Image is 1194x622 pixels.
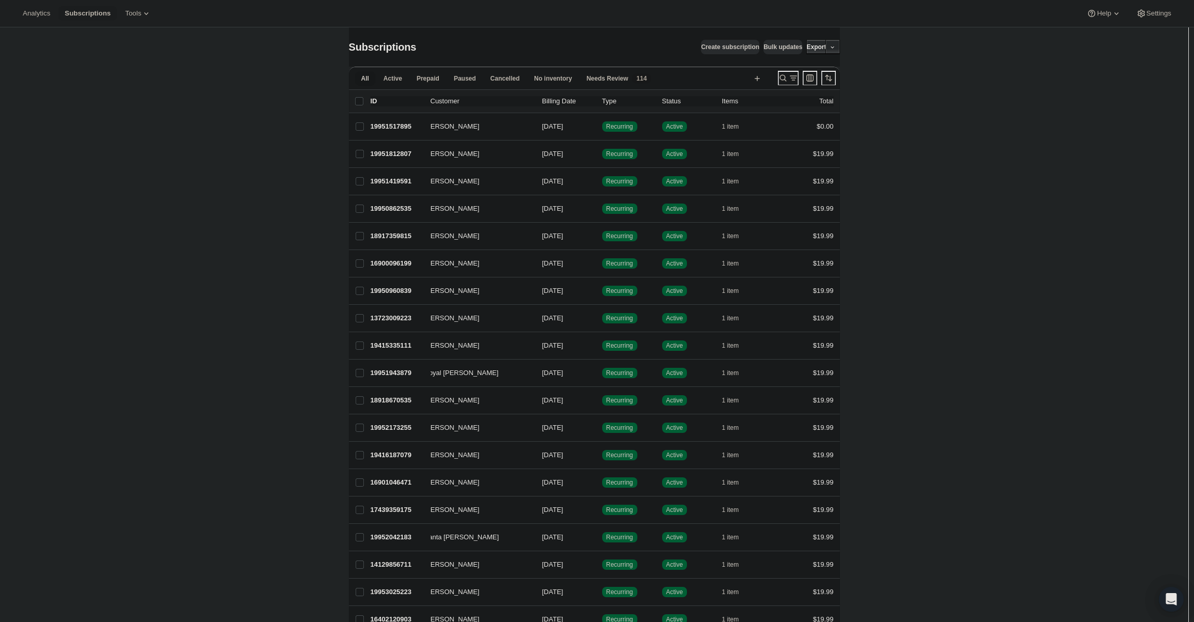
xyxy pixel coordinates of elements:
span: $19.99 [813,177,834,185]
span: Analytics [23,9,50,18]
span: $0.00 [817,122,834,130]
span: [PERSON_NAME] [424,450,480,460]
span: Bulk updates [763,43,802,51]
span: 1 item [722,232,739,240]
p: 19950862535 [371,204,422,214]
span: [DATE] [542,478,563,486]
span: Recurring [606,478,633,487]
div: 16900096199[PERSON_NAME][DATE]SuccessRecurringSuccessActive1 item$19.99 [371,256,834,271]
button: 1 item [722,256,751,271]
span: [PERSON_NAME] [424,559,480,570]
button: [PERSON_NAME] [424,584,528,600]
button: 1 item [722,530,751,545]
span: Recurring [606,506,633,514]
div: IDCustomerBilling DateTypeStatusItemsTotal [371,96,834,106]
span: [DATE] [542,287,563,294]
button: Settings [1130,6,1177,21]
span: $19.99 [813,287,834,294]
button: Help [1080,6,1127,21]
div: 16901046471[PERSON_NAME][DATE]SuccessRecurringSuccessActive1 item$19.99 [371,475,834,490]
p: Customer [431,96,534,106]
span: Recurring [606,341,633,350]
span: 1 item [722,341,739,350]
button: 1 item [722,393,751,408]
span: $19.99 [813,478,834,486]
span: $19.99 [813,341,834,349]
span: [PERSON_NAME] [424,286,480,296]
button: [PERSON_NAME] [424,419,528,436]
span: Paused [454,74,476,83]
span: 1 item [722,150,739,158]
button: [PERSON_NAME] [424,447,528,463]
div: Items [722,96,774,106]
span: Recurring [606,259,633,268]
button: Export [806,40,826,54]
span: $19.99 [813,506,834,514]
button: [PERSON_NAME] [424,502,528,518]
div: 19416187079[PERSON_NAME][DATE]SuccessRecurringSuccessActive1 item$19.99 [371,448,834,462]
span: Subscriptions [65,9,111,18]
button: 1 item [722,311,751,325]
span: Active [666,287,683,295]
button: Create subscription [701,40,759,54]
span: [PERSON_NAME] [424,340,480,351]
p: 19951419591 [371,176,422,186]
div: 13723009223[PERSON_NAME][DATE]SuccessRecurringSuccessActive1 item$19.99 [371,311,834,325]
span: Recurring [606,177,633,185]
button: [PERSON_NAME] [424,173,528,190]
p: 13723009223 [371,313,422,323]
span: 1 item [722,259,739,268]
span: 1 item [722,533,739,541]
button: Royal [PERSON_NAME] [424,365,528,381]
div: Open Intercom Messenger [1159,587,1184,612]
span: [DATE] [542,341,563,349]
button: [PERSON_NAME] [424,337,528,354]
span: [DATE] [542,205,563,212]
span: 1 item [722,287,739,295]
span: Active [666,122,683,131]
span: [DATE] [542,424,563,431]
span: $19.99 [813,205,834,212]
span: Royal [PERSON_NAME] [424,368,499,378]
button: Bulk updates [763,40,802,54]
span: [DATE] [542,177,563,185]
span: [PERSON_NAME] [424,121,480,132]
div: 17439359175[PERSON_NAME][DATE]SuccessRecurringSuccessActive1 item$19.99 [371,503,834,517]
span: Active [666,259,683,268]
span: Recurring [606,232,633,240]
button: 1 item [722,448,751,462]
span: [DATE] [542,232,563,240]
span: [PERSON_NAME] [424,231,480,241]
span: Active [666,588,683,596]
button: 1 item [722,475,751,490]
span: [DATE] [542,561,563,568]
span: Active [666,205,683,213]
div: 19951419591[PERSON_NAME][DATE]SuccessRecurringSuccessActive1 item$19.99 [371,174,834,189]
span: $19.99 [813,561,834,568]
div: 19952173255[PERSON_NAME][DATE]SuccessRecurringSuccessActive1 item$19.99 [371,421,834,435]
span: Active [666,177,683,185]
p: 19952042183 [371,532,422,542]
span: 1 item [722,451,739,459]
div: 14129856711[PERSON_NAME][DATE]SuccessRecurringSuccessActive1 item$19.99 [371,557,834,572]
span: $19.99 [813,259,834,267]
span: 1 item [722,122,739,131]
button: [PERSON_NAME] [424,228,528,244]
span: Export [806,43,826,51]
span: No inventory [534,74,572,83]
button: [PERSON_NAME] [424,118,528,135]
span: Active [666,561,683,569]
span: Settings [1146,9,1171,18]
span: [PERSON_NAME] [424,587,480,597]
span: Recurring [606,588,633,596]
button: 1 item [722,147,751,161]
span: Recurring [606,451,633,459]
button: 1 item [722,557,751,572]
p: 19952173255 [371,423,422,433]
div: 19951517895[PERSON_NAME][DATE]SuccessRecurringSuccessActive1 item$0.00 [371,119,834,134]
span: [DATE] [542,122,563,130]
span: Active [666,396,683,405]
p: 19953025223 [371,587,422,597]
span: $19.99 [813,588,834,596]
span: Active [666,314,683,322]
